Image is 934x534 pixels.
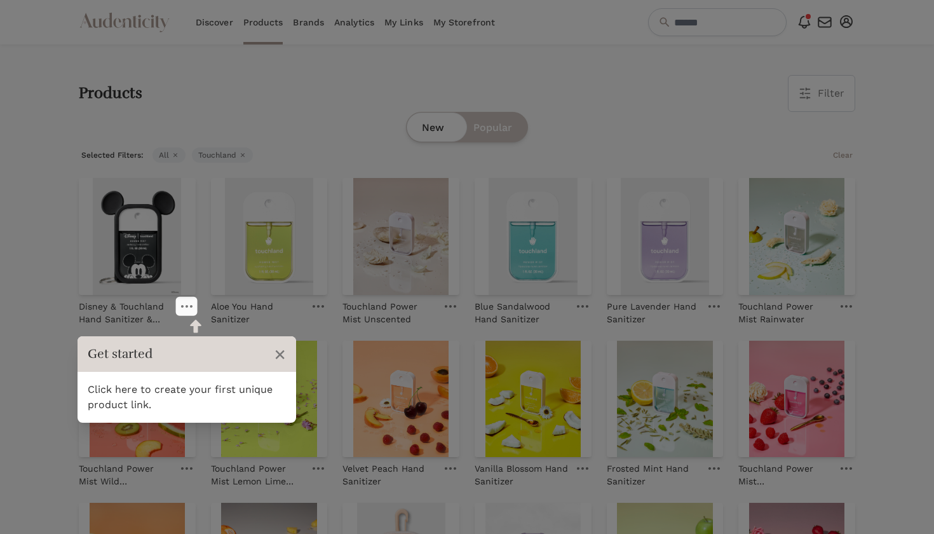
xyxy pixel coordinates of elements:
[738,178,855,295] img: Touchland Power Mist Rainwater
[738,295,832,325] a: Touchland Power Mist Rainwater
[211,295,305,325] a: Aloe You Hand Sanitizer
[274,342,286,366] span: ×
[211,300,305,325] p: Aloe You Hand Sanitizer
[342,457,437,488] a: Velvet Peach Hand Sanitizer
[788,76,855,111] button: Filter
[79,295,173,325] a: Disney & Touchland Hand Sanitizer & Holder Set - Special Edition
[274,341,286,367] button: Close Tour
[79,462,173,488] p: Touchland Power Mist Wild Watermelon
[79,147,146,163] span: Selected Filters:
[607,341,724,458] img: Frosted Mint Hand Sanitizer
[342,295,437,325] a: Touchland Power Mist Unscented
[342,300,437,325] p: Touchland Power Mist Unscented
[79,300,173,325] p: Disney & Touchland Hand Sanitizer & Holder Set - Special Edition
[607,178,724,295] img: Pure Lavender Hand Sanitizer
[818,86,844,101] span: Filter
[211,178,328,295] img: Aloe You Hand Sanitizer
[738,462,832,488] p: Touchland Power Mist [PERSON_NAME] [PERSON_NAME]
[342,462,437,488] p: Velvet Peach Hand Sanitizer
[738,341,855,458] img: Touchland Power Mist Berry Bliss
[342,178,459,295] img: Touchland Power Mist Unscented
[607,300,701,325] p: Pure Lavender Hand Sanitizer
[79,85,142,102] h2: Products
[475,457,569,488] a: Vanilla Blossom Hand Sanitizer
[473,120,512,135] span: Popular
[475,178,592,295] img: Blue Sandalwood Hand Sanitizer
[475,462,569,488] p: Vanilla Blossom Hand Sanitizer
[152,147,186,163] span: All
[607,462,701,488] p: Frosted Mint Hand Sanitizer
[422,120,444,135] span: New
[79,457,173,488] a: Touchland Power Mist Wild Watermelon
[738,457,832,488] a: Touchland Power Mist [PERSON_NAME] [PERSON_NAME]
[738,300,832,325] p: Touchland Power Mist Rainwater
[88,345,267,363] h3: Get started
[78,372,296,423] div: Click here to create your first unique product link.
[342,341,459,458] img: Velvet Peach Hand Sanitizer
[607,295,701,325] a: Pure Lavender Hand Sanitizer
[192,147,253,163] span: Touchland
[830,147,855,163] button: Clear
[475,295,569,325] a: Blue Sandalwood Hand Sanitizer
[607,457,701,488] a: Frosted Mint Hand Sanitizer
[79,178,196,295] img: Disney & Touchland Hand Sanitizer & Holder Set - Special Edition
[475,341,592,458] img: Vanilla Blossom Hand Sanitizer
[211,457,305,488] a: Touchland Power Mist Lemon Lime Spritz
[211,462,305,488] p: Touchland Power Mist Lemon Lime Spritz
[475,300,569,325] p: Blue Sandalwood Hand Sanitizer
